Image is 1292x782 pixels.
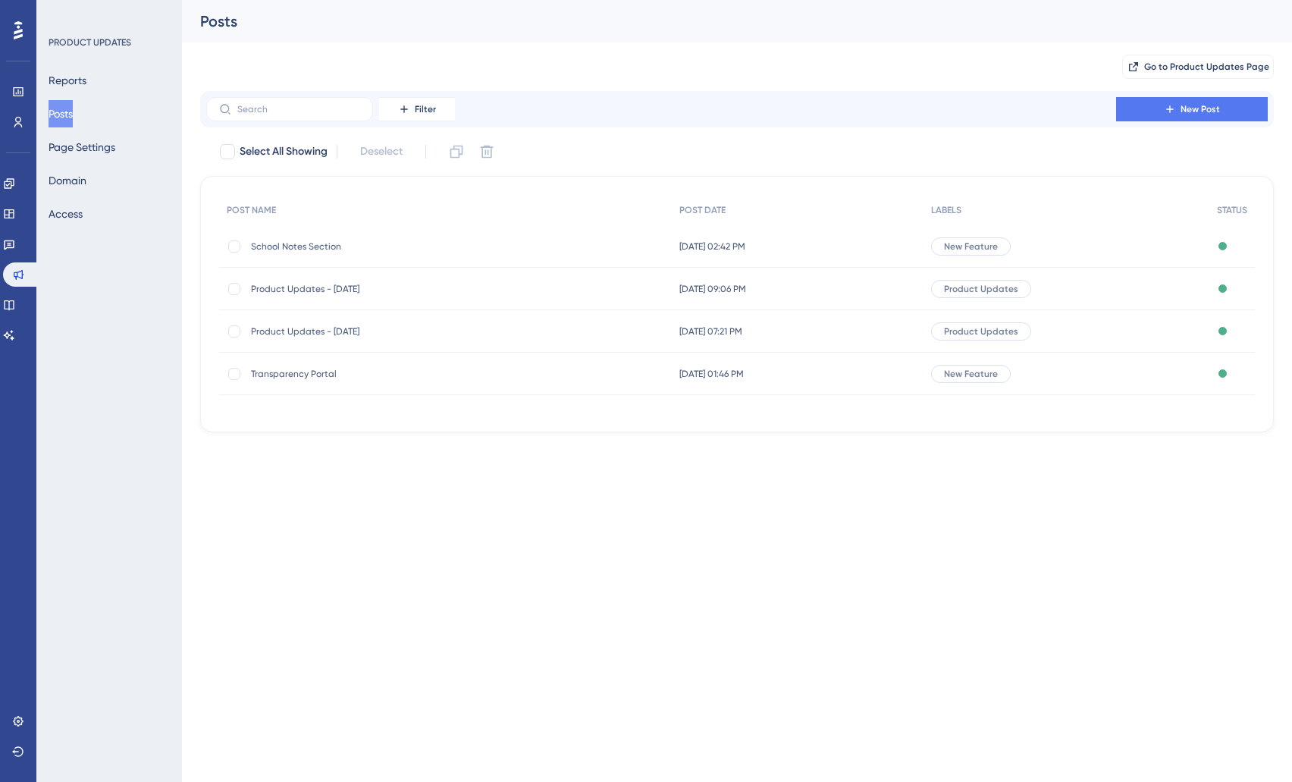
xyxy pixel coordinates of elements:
span: POST DATE [679,204,726,216]
button: Access [49,200,83,228]
span: New Post [1181,103,1220,115]
span: Transparency Portal [251,368,494,380]
div: Posts [200,11,1236,32]
span: LABELS [931,204,961,216]
span: [DATE] 02:42 PM [679,240,745,253]
input: Search [237,104,360,115]
button: Filter [379,97,455,121]
span: New Feature [944,240,998,253]
span: Product Updates - [DATE] [251,325,494,338]
span: Go to Product Updates Page [1144,61,1269,73]
span: Product Updates [944,325,1018,338]
span: STATUS [1217,204,1247,216]
span: Product Updates - [DATE] [251,283,494,295]
span: [DATE] 09:06 PM [679,283,746,295]
button: Page Settings [49,133,115,161]
span: [DATE] 01:46 PM [679,368,744,380]
button: Deselect [347,138,416,165]
span: Select All Showing [240,143,328,161]
button: Reports [49,67,86,94]
span: School Notes Section [251,240,494,253]
span: POST NAME [227,204,276,216]
div: PRODUCT UPDATES [49,36,131,49]
span: [DATE] 07:21 PM [679,325,742,338]
span: Product Updates [944,283,1018,295]
button: Go to Product Updates Page [1122,55,1274,79]
span: Deselect [360,143,403,161]
button: Posts [49,100,73,127]
button: New Post [1116,97,1268,121]
span: Filter [415,103,436,115]
span: New Feature [944,368,998,380]
button: Domain [49,167,86,194]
